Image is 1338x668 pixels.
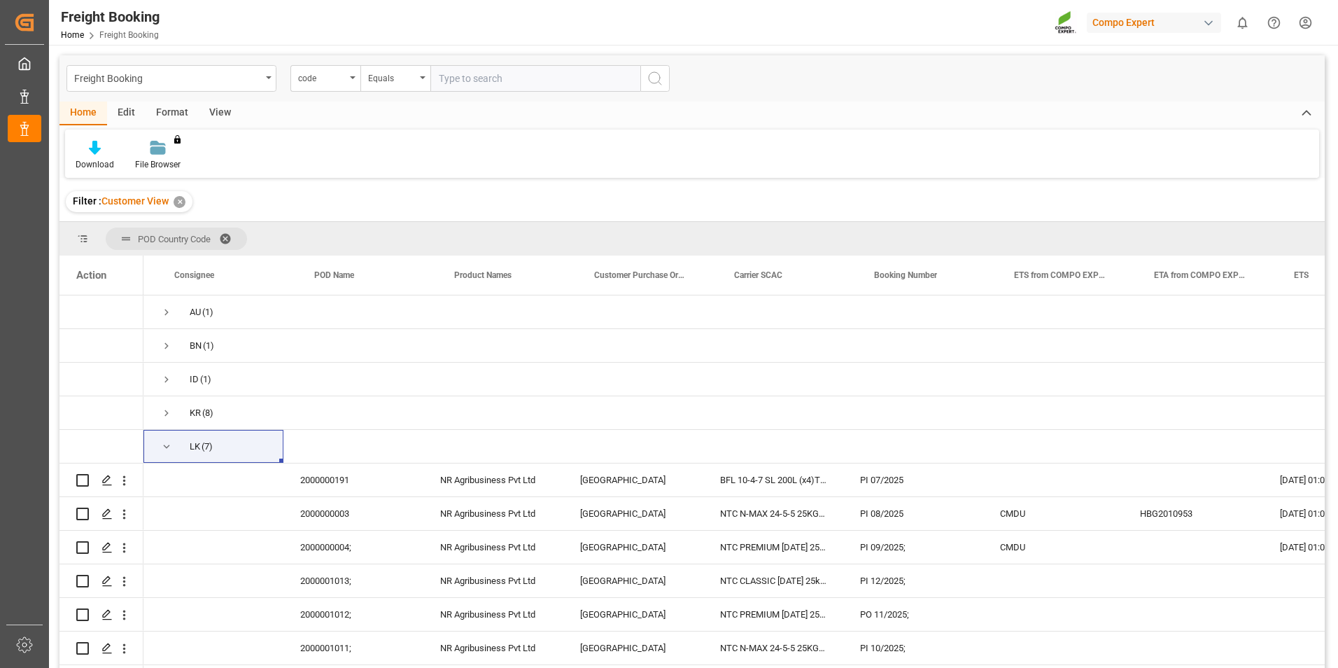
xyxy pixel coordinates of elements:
span: Customer View [101,195,169,207]
div: PI 12/2025; [843,564,983,597]
div: Press SPACE to select this row. [59,396,143,430]
div: AU [190,296,201,328]
div: Freight Booking [61,6,160,27]
div: NTC PREMIUM [DATE] 25kg (x42) INT; [703,531,843,564]
div: NTC N-MAX 24-5-5 25KG (x42) INT; [703,632,843,664]
div: PI 10/2025; [843,632,983,664]
span: Customer Purchase Order Numbers [594,270,688,280]
span: ETS [1294,270,1309,280]
div: NR Agribusiness Pvt Ltd [423,632,563,664]
div: ✕ [174,196,185,208]
div: 2000000191 [283,464,423,496]
span: (8) [202,397,213,429]
div: HBG2010953 [1123,497,1263,530]
a: Home [61,30,84,40]
button: open menu [360,65,430,92]
div: CMDU [983,531,1123,564]
div: Edit [107,102,146,125]
div: Press SPACE to select this row. [59,363,143,396]
span: (1) [203,330,214,362]
span: (7) [202,431,213,463]
div: [GEOGRAPHIC_DATA] [563,564,703,597]
div: Press SPACE to select this row. [59,329,143,363]
div: Compo Expert [1087,13,1221,33]
div: PI 07/2025 [843,464,983,496]
div: NTC N-MAX 24-5-5 25KG (x42) INT [703,497,843,530]
div: 2000001013; [283,564,423,597]
div: NR Agribusiness Pvt Ltd [423,464,563,496]
div: Action [76,269,106,281]
div: 2000000004; [283,531,423,564]
button: open menu [66,65,276,92]
div: KR [190,397,201,429]
div: Press SPACE to select this row. [59,464,143,497]
span: ETS from COMPO EXPERT [1014,270,1108,280]
span: Carrier SCAC [734,270,782,280]
div: PO 11/2025; [843,598,983,631]
button: Help Center [1258,7,1290,39]
div: Press SPACE to select this row. [59,598,143,632]
div: BN [190,330,202,362]
div: Format [146,102,199,125]
div: 2000001012; [283,598,423,631]
div: PI 09/2025; [843,531,983,564]
div: LK [190,431,200,463]
div: 2000000003 [283,497,423,530]
div: View [199,102,241,125]
span: POD Country Code [138,234,211,244]
button: search button [640,65,670,92]
div: NR Agribusiness Pvt Ltd [423,497,563,530]
div: Home [59,102,107,125]
button: Compo Expert [1087,9,1227,36]
div: PI 08/2025 [843,497,983,530]
div: NTC PREMIUM [DATE] 25kg (x42) INT; [703,598,843,631]
div: Freight Booking [74,69,261,86]
div: 2000001011; [283,632,423,664]
span: (1) [202,296,213,328]
div: Press SPACE to select this row. [59,564,143,598]
img: Screenshot%202023-09-29%20at%2010.02.21.png_1712312052.png [1055,11,1077,35]
span: ETA from COMPO EXPERT [1154,270,1248,280]
div: [GEOGRAPHIC_DATA] [563,531,703,564]
div: Download [76,158,114,171]
div: NR Agribusiness Pvt Ltd [423,531,563,564]
span: Booking Number [874,270,937,280]
span: POD Name [314,270,354,280]
input: Type to search [430,65,640,92]
div: Press SPACE to select this row. [59,430,143,464]
div: CMDU [983,497,1123,530]
div: [GEOGRAPHIC_DATA] [563,632,703,664]
div: Press SPACE to select this row. [59,497,143,531]
div: code [298,69,346,85]
div: Press SPACE to select this row. [59,295,143,329]
div: ID [190,363,199,396]
span: Consignee [174,270,214,280]
span: Filter : [73,195,101,207]
div: NR Agribusiness Pvt Ltd [423,598,563,631]
span: Product Names [454,270,512,280]
div: Press SPACE to select this row. [59,531,143,564]
div: Press SPACE to select this row. [59,632,143,665]
button: open menu [290,65,360,92]
div: NR Agribusiness Pvt Ltd [423,564,563,597]
div: [GEOGRAPHIC_DATA] [563,598,703,631]
div: [GEOGRAPHIC_DATA] [563,464,703,496]
div: BFL 10-4-7 SL 200L (x4)TW ISPM [703,464,843,496]
div: [GEOGRAPHIC_DATA] [563,497,703,530]
div: Equals [368,69,416,85]
div: NTC CLASSIC [DATE] 25kg (x42) INT; [703,564,843,597]
button: show 0 new notifications [1227,7,1258,39]
span: (1) [200,363,211,396]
